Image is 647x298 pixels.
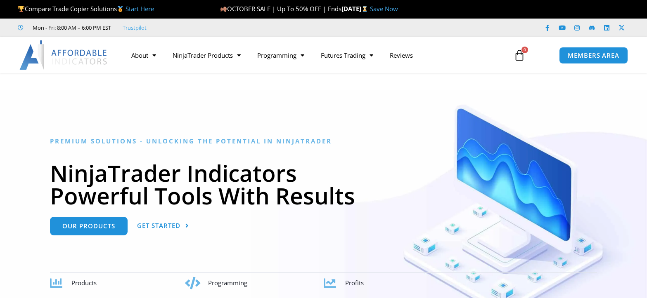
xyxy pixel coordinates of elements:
span: 0 [521,47,528,53]
a: MEMBERS AREA [559,47,628,64]
a: Reviews [382,46,421,65]
a: About [123,46,164,65]
a: Start Here [126,5,154,13]
span: Products [71,279,97,287]
h1: NinjaTrader Indicators Powerful Tools With Results [50,162,597,207]
span: Mon - Fri: 8:00 AM – 6:00 PM EST [31,23,111,33]
span: Our Products [62,223,115,229]
nav: Menu [123,46,505,65]
img: LogoAI | Affordable Indicators – NinjaTrader [19,40,108,70]
span: OCTOBER SALE | Up To 50% OFF | Ends [220,5,341,13]
a: Save Now [370,5,398,13]
a: Our Products [50,217,128,235]
span: Compare Trade Copier Solutions [18,5,154,13]
img: ⌛ [362,6,368,12]
span: Profits [345,279,364,287]
strong: [DATE] [341,5,370,13]
span: Get Started [137,223,180,229]
a: Futures Trading [313,46,382,65]
a: NinjaTrader Products [164,46,249,65]
a: 0 [501,43,538,67]
img: 🏆 [18,6,24,12]
span: Programming [208,279,247,287]
h6: Premium Solutions - Unlocking the Potential in NinjaTrader [50,137,597,145]
a: Programming [249,46,313,65]
img: 🥇 [117,6,123,12]
span: MEMBERS AREA [568,52,619,59]
a: Get Started [137,217,189,235]
a: Trustpilot [123,23,147,33]
img: 🍂 [220,6,227,12]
